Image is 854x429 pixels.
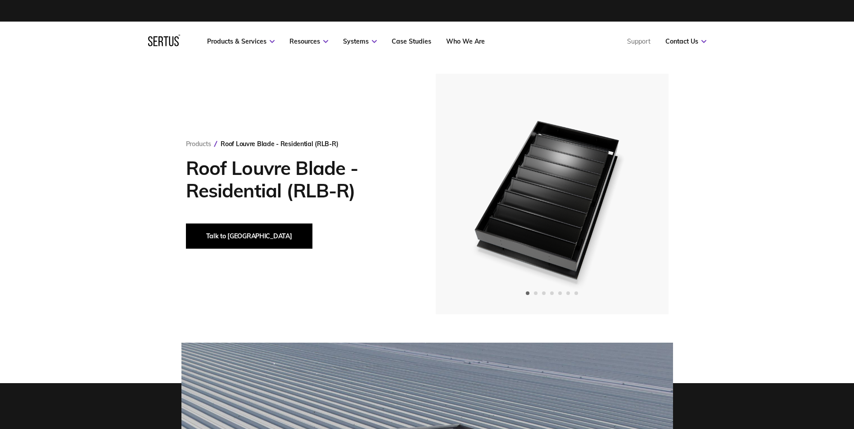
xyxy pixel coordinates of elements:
span: Go to slide 7 [574,291,578,295]
span: Go to slide 5 [558,291,562,295]
a: Resources [289,37,328,45]
a: Support [627,37,651,45]
a: Products & Services [207,37,275,45]
a: Products [186,140,211,148]
span: Go to slide 3 [542,291,546,295]
button: Talk to [GEOGRAPHIC_DATA] [186,223,312,249]
span: Go to slide 2 [534,291,538,295]
iframe: Chat Widget [809,386,854,429]
a: Contact Us [665,37,706,45]
span: Go to slide 4 [550,291,554,295]
a: Case Studies [392,37,431,45]
h1: Roof Louvre Blade - Residential (RLB-R) [186,157,409,202]
a: Systems [343,37,377,45]
a: Who We Are [446,37,485,45]
span: Go to slide 6 [566,291,570,295]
